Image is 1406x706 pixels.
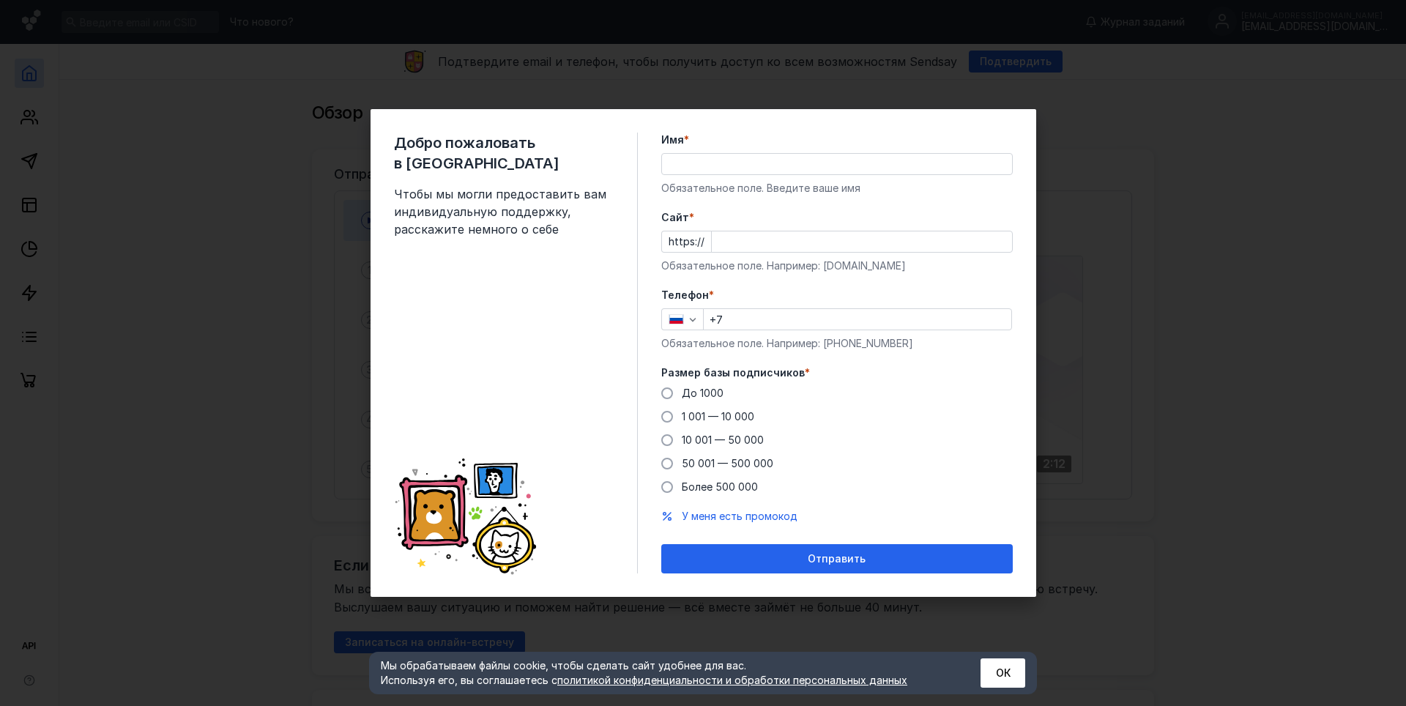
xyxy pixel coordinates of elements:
[682,457,773,469] span: 50 001 — 500 000
[661,288,709,302] span: Телефон
[661,210,689,225] span: Cайт
[661,181,1013,196] div: Обязательное поле. Введите ваше имя
[981,658,1025,688] button: ОК
[394,185,614,238] span: Чтобы мы могли предоставить вам индивидуальную поддержку, расскажите немного о себе
[661,544,1013,573] button: Отправить
[682,480,758,493] span: Более 500 000
[682,387,724,399] span: До 1000
[682,509,797,524] button: У меня есть промокод
[808,553,866,565] span: Отправить
[381,658,945,688] div: Мы обрабатываем файлы cookie, чтобы сделать сайт удобнее для вас. Используя его, вы соглашаетесь c
[661,133,684,147] span: Имя
[661,259,1013,273] div: Обязательное поле. Например: [DOMAIN_NAME]
[682,510,797,522] span: У меня есть промокод
[394,133,614,174] span: Добро пожаловать в [GEOGRAPHIC_DATA]
[682,410,754,423] span: 1 001 — 10 000
[661,336,1013,351] div: Обязательное поле. Например: [PHONE_NUMBER]
[661,365,805,380] span: Размер базы подписчиков
[682,434,764,446] span: 10 001 — 50 000
[557,674,907,686] a: политикой конфиденциальности и обработки персональных данных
